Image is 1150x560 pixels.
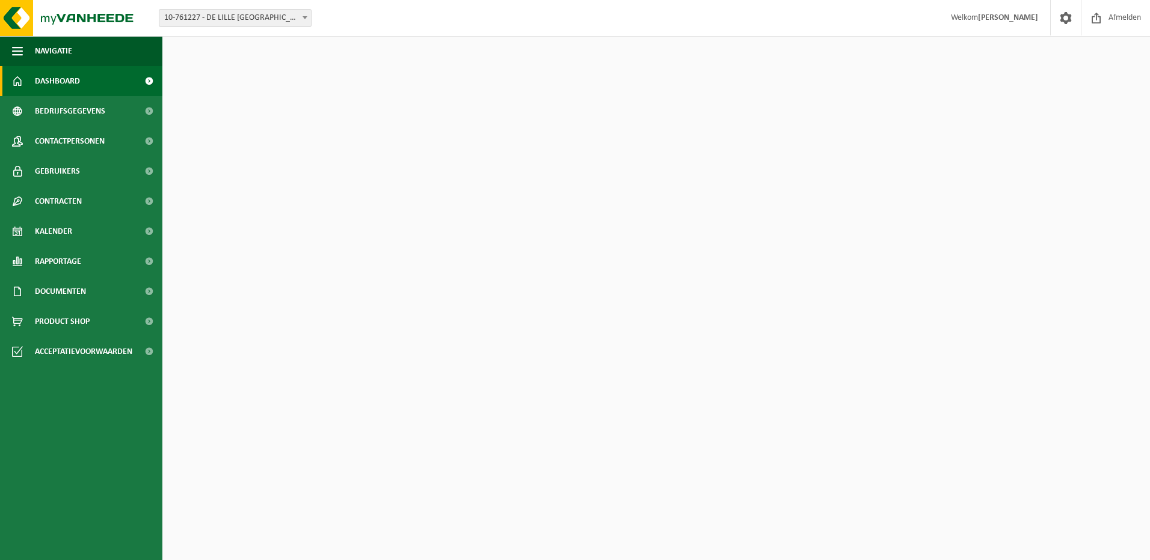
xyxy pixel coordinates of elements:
[35,276,86,306] span: Documenten
[159,10,311,26] span: 10-761227 - DE LILLE NV - LENDELEDE
[35,186,82,216] span: Contracten
[35,306,90,336] span: Product Shop
[35,36,72,66] span: Navigatie
[35,96,105,126] span: Bedrijfsgegevens
[35,156,80,186] span: Gebruikers
[35,216,72,246] span: Kalender
[35,66,80,96] span: Dashboard
[35,126,105,156] span: Contactpersonen
[35,336,132,367] span: Acceptatievoorwaarden
[35,246,81,276] span: Rapportage
[159,9,312,27] span: 10-761227 - DE LILLE NV - LENDELEDE
[978,13,1038,22] strong: [PERSON_NAME]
